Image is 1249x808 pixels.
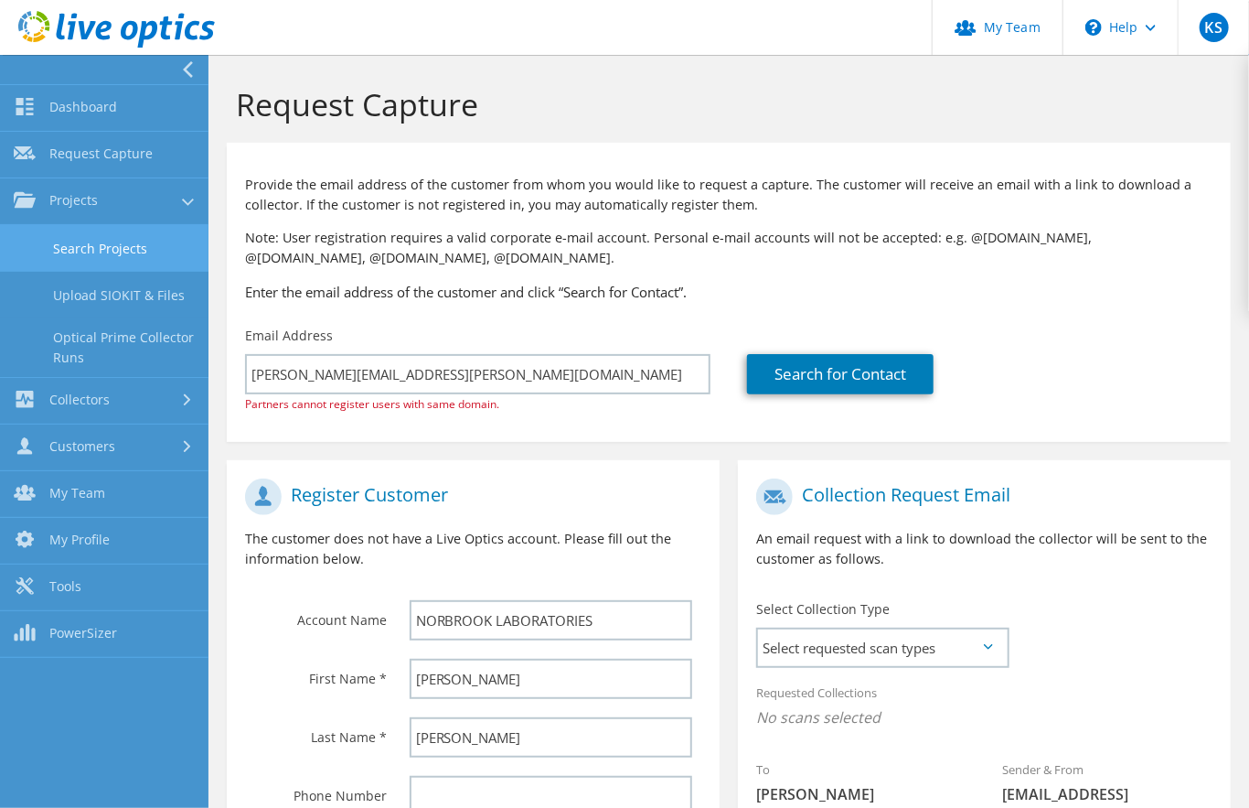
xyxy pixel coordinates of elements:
label: Phone Number [245,776,387,805]
label: First Name * [245,659,387,688]
h1: Register Customer [245,479,692,515]
label: Last Name * [245,717,387,747]
a: Search for Contact [747,354,934,394]
svg: \n [1085,19,1102,36]
h1: Request Capture [236,85,1212,124]
span: Select requested scan types [758,630,1007,666]
h1: Collection Request Email [756,479,1203,515]
p: Note: User registration requires a valid corporate e-mail account. Personal e-mail accounts will ... [245,228,1212,268]
span: No scans selected [756,707,1212,727]
label: Account Name [245,600,387,630]
p: The customer does not have a Live Optics account. Please fill out the information below. [245,529,701,569]
h3: Enter the email address of the customer and click “Search for Contact”. [245,282,1212,302]
label: Email Address [245,327,333,345]
label: Select Collection Type [756,600,890,619]
span: Partners cannot register users with same domain. [245,396,499,412]
div: Requested Collections [738,673,1231,741]
p: An email request with a link to download the collector will be sent to the customer as follows. [756,529,1212,569]
span: KS [1200,13,1229,42]
p: Provide the email address of the customer from whom you would like to request a capture. The cust... [245,175,1212,215]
